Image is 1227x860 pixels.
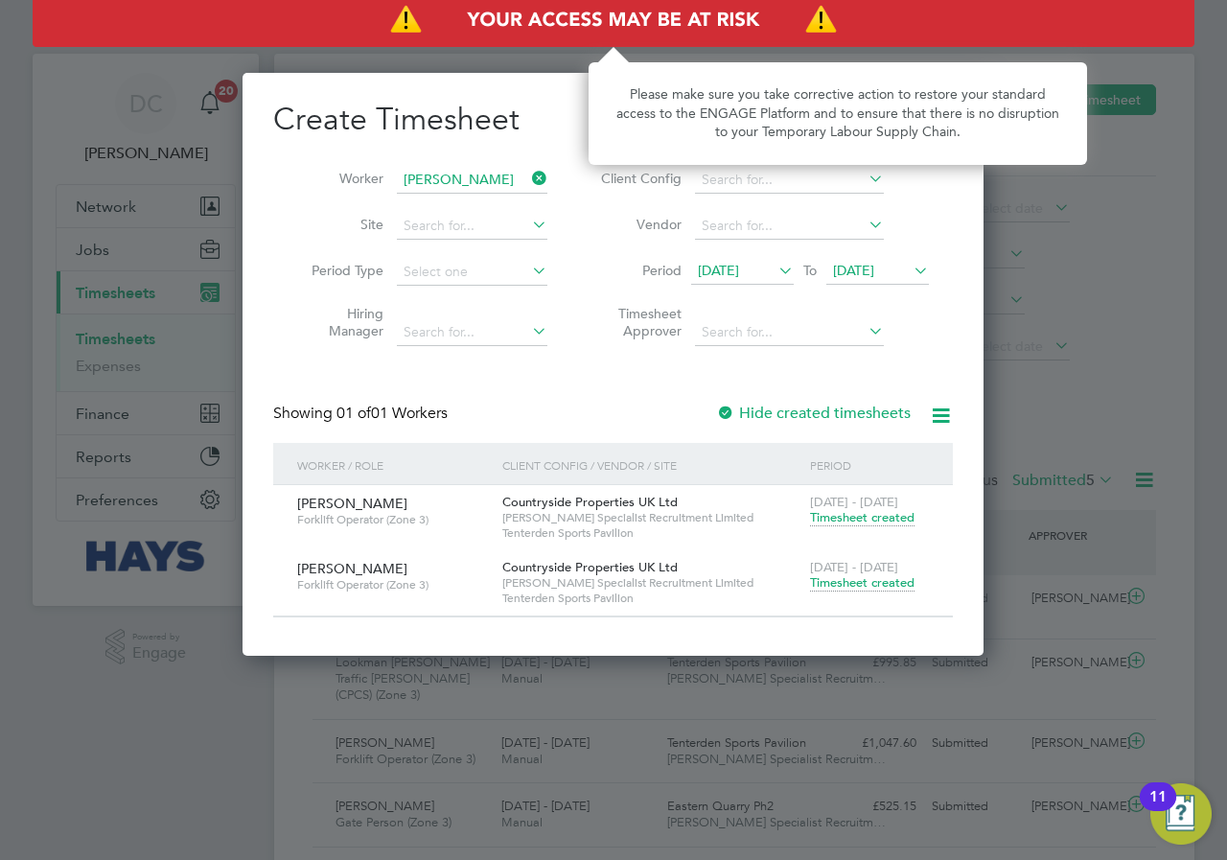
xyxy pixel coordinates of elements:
[595,216,682,233] label: Vendor
[595,170,682,187] label: Client Config
[589,62,1087,165] div: Access At Risk
[810,574,914,592] span: Timesheet created
[397,213,547,240] input: Search for...
[297,495,407,512] span: [PERSON_NAME]
[397,319,547,346] input: Search for...
[716,404,911,423] label: Hide created timesheets
[595,262,682,279] label: Period
[798,258,822,283] span: To
[810,494,898,510] span: [DATE] - [DATE]
[612,85,1064,142] p: Please make sure you take corrective action to restore your standard access to the ENGAGE Platfor...
[805,443,934,487] div: Period
[273,100,953,140] h2: Create Timesheet
[297,512,488,527] span: Forklift Operator (Zone 3)
[502,591,800,606] span: Tenterden Sports Pavilion
[502,510,800,525] span: [PERSON_NAME] Specialist Recruitment Limited
[336,404,371,423] span: 01 of
[695,213,884,240] input: Search for...
[833,262,874,279] span: [DATE]
[810,509,914,526] span: Timesheet created
[810,559,898,575] span: [DATE] - [DATE]
[297,216,383,233] label: Site
[297,262,383,279] label: Period Type
[273,404,451,424] div: Showing
[502,559,678,575] span: Countryside Properties UK Ltd
[297,560,407,577] span: [PERSON_NAME]
[397,167,547,194] input: Search for...
[502,575,800,591] span: [PERSON_NAME] Specialist Recruitment Limited
[595,305,682,339] label: Timesheet Approver
[498,443,805,487] div: Client Config / Vendor / Site
[1149,797,1167,822] div: 11
[695,319,884,346] input: Search for...
[502,525,800,541] span: Tenterden Sports Pavilion
[297,170,383,187] label: Worker
[695,167,884,194] input: Search for...
[698,262,739,279] span: [DATE]
[297,305,383,339] label: Hiring Manager
[292,443,498,487] div: Worker / Role
[1150,783,1212,845] button: Open Resource Center, 11 new notifications
[297,577,488,593] span: Forklift Operator (Zone 3)
[502,494,678,510] span: Countryside Properties UK Ltd
[397,259,547,286] input: Select one
[336,404,448,423] span: 01 Workers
